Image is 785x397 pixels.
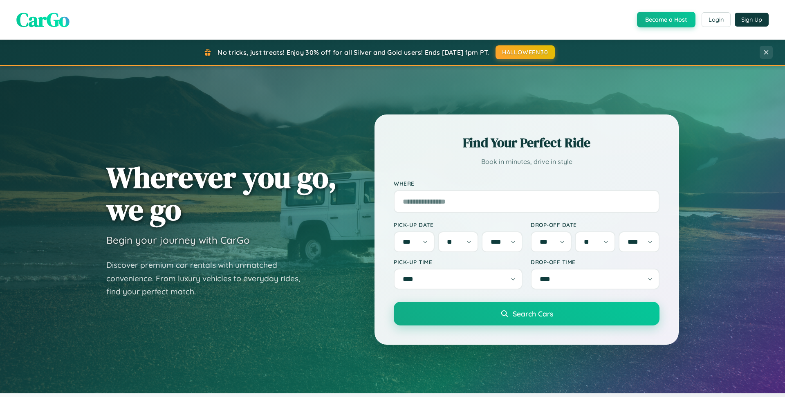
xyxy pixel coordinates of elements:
[531,221,659,228] label: Drop-off Date
[496,45,555,59] button: HALLOWEEN30
[394,302,659,325] button: Search Cars
[394,258,523,265] label: Pick-up Time
[394,180,659,187] label: Where
[513,309,553,318] span: Search Cars
[394,156,659,168] p: Book in minutes, drive in style
[218,48,489,56] span: No tricks, just treats! Enjoy 30% off for all Silver and Gold users! Ends [DATE] 1pm PT.
[637,12,695,27] button: Become a Host
[702,12,731,27] button: Login
[16,6,70,33] span: CarGo
[106,258,311,298] p: Discover premium car rentals with unmatched convenience. From luxury vehicles to everyday rides, ...
[735,13,769,27] button: Sign Up
[106,234,250,246] h3: Begin your journey with CarGo
[394,134,659,152] h2: Find Your Perfect Ride
[394,221,523,228] label: Pick-up Date
[106,161,337,226] h1: Wherever you go, we go
[531,258,659,265] label: Drop-off Time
